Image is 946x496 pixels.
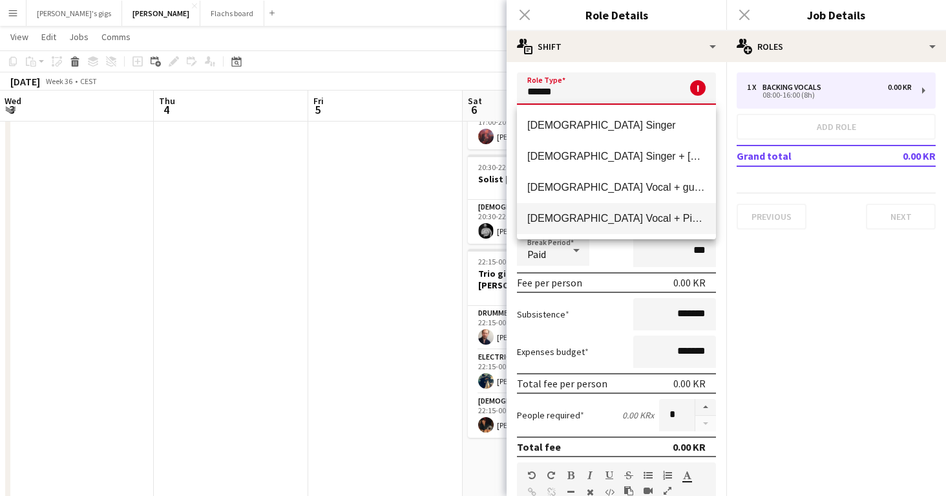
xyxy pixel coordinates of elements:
[64,28,94,45] a: Jobs
[682,470,691,480] button: Text Color
[466,102,482,117] span: 6
[36,28,61,45] a: Edit
[547,470,556,480] button: Redo
[527,248,546,261] span: Paid
[159,95,175,107] span: Thu
[624,486,633,496] button: Paste as plain text
[622,409,654,421] div: 0.00 KR x
[468,350,613,394] app-card-role: Electric Bassplayer1/122:15-00:45 (2h30m)[PERSON_NAME]
[80,76,97,86] div: CEST
[566,470,575,480] button: Bold
[478,257,565,266] span: 22:15-00:45 (2h30m) (Sun)
[313,95,324,107] span: Fri
[517,346,589,358] label: Expenses budget
[69,31,89,43] span: Jobs
[624,470,633,480] button: Strikethrough
[585,470,594,480] button: Italic
[200,1,264,26] button: Flachs board
[10,75,40,88] div: [DATE]
[468,173,613,185] h3: Solist [PERSON_NAME]
[527,119,706,131] span: [DEMOGRAPHIC_DATA] Singer
[527,150,706,162] span: [DEMOGRAPHIC_DATA] Singer + [PERSON_NAME]
[96,28,136,45] a: Comms
[860,146,936,166] td: 0.00 KR
[517,440,561,453] div: Total fee
[517,276,582,289] div: Fee per person
[468,268,613,291] h3: Trio gig til 50års v. [PERSON_NAME]
[468,95,482,107] span: Sat
[507,6,726,23] h3: Role Details
[41,31,56,43] span: Edit
[673,276,706,289] div: 0.00 KR
[726,6,946,23] h3: Job Details
[527,470,536,480] button: Undo
[644,470,653,480] button: Unordered List
[468,394,613,438] app-card-role: [DEMOGRAPHIC_DATA] Vocal + Guitar1/122:15-00:45 (2h30m)[PERSON_NAME]
[663,486,672,496] button: Fullscreen
[468,200,613,244] app-card-role: [DEMOGRAPHIC_DATA] Vocal + Guitar1/120:30-22:30 (2h)[PERSON_NAME]
[468,306,613,350] app-card-role: Drummer1/122:15-00:45 (2h30m)[PERSON_NAME]
[762,83,826,92] div: Backing Vocals
[663,470,672,480] button: Ordered List
[157,102,175,117] span: 4
[747,83,762,92] div: 1 x
[517,308,569,320] label: Subsistence
[10,31,28,43] span: View
[673,377,706,390] div: 0.00 KR
[3,102,21,117] span: 3
[527,212,706,224] span: [DEMOGRAPHIC_DATA] Vocal + Piano
[468,155,613,244] app-job-card: 20:30-22:30 (2h)1/1Solist [PERSON_NAME]1 Role[DEMOGRAPHIC_DATA] Vocal + Guitar1/120:30-22:30 (2h)...
[5,95,21,107] span: Wed
[673,440,706,453] div: 0.00 KR
[726,31,946,62] div: Roles
[644,486,653,496] button: Insert video
[468,105,613,149] app-card-role: Saxophone1/117:00-20:00 (3h)[PERSON_NAME]
[5,28,34,45] a: View
[43,76,75,86] span: Week 36
[517,377,607,390] div: Total fee per person
[517,409,584,421] label: People required
[101,31,131,43] span: Comms
[605,470,614,480] button: Underline
[468,249,613,438] app-job-card: 22:15-00:45 (2h30m) (Sun)3/3Trio gig til 50års v. [PERSON_NAME]3 RolesDrummer1/122:15-00:45 (2h30...
[527,181,706,193] span: [DEMOGRAPHIC_DATA] Vocal + guitar
[478,162,531,172] span: 20:30-22:30 (2h)
[747,92,912,98] div: 08:00-16:00 (8h)
[888,83,912,92] div: 0.00 KR
[311,102,324,117] span: 5
[507,31,726,62] div: Shift
[737,146,860,166] td: Grand total
[26,1,122,26] button: [PERSON_NAME]'s gigs
[695,399,716,416] button: Increase
[122,1,200,26] button: [PERSON_NAME]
